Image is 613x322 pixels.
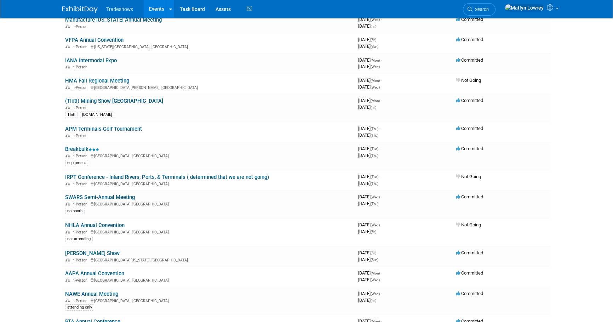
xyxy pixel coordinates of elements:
a: NHLA Annual Convention [65,222,125,228]
img: In-Person Event [65,202,70,205]
span: - [381,270,382,276]
span: In-Person [71,134,90,138]
span: In-Person [71,154,90,158]
span: (Wed) [371,195,380,199]
span: (Wed) [371,292,380,296]
span: [DATE] [358,23,376,29]
span: - [381,98,382,103]
img: In-Person Event [65,299,70,302]
span: Committed [456,17,483,22]
span: [DATE] [358,250,378,255]
img: Matlyn Lowrey [505,4,544,12]
span: In-Person [71,65,90,69]
a: (TIntl) Mining Show [GEOGRAPHIC_DATA] [65,98,163,104]
span: [DATE] [358,37,378,42]
span: [DATE] [358,181,378,186]
span: (Sun) [371,45,378,49]
span: (Mon) [371,271,380,275]
span: [DATE] [358,201,378,206]
img: In-Person Event [65,230,70,233]
span: In-Person [71,182,90,186]
span: Committed [456,250,483,255]
span: (Sun) [371,258,378,262]
div: [DOMAIN_NAME] [80,112,114,118]
span: In-Person [71,202,90,207]
span: (Wed) [371,18,380,22]
span: Not Going [456,174,481,179]
img: In-Person Event [65,182,70,185]
img: In-Person Event [65,134,70,137]
a: IRPT Conference - Inland Rivers, Ports, & Terminals ( determined that we are not going) [65,174,269,180]
a: NAWE Annual Meeting [65,291,118,297]
span: [DATE] [358,98,382,103]
span: (Tue) [371,147,378,151]
span: Committed [456,57,483,63]
img: In-Person Event [65,24,70,28]
img: In-Person Event [65,278,70,282]
span: [DATE] [358,17,382,22]
span: Not Going [456,78,481,83]
span: [DATE] [358,153,378,158]
span: (Fri) [371,251,376,255]
span: [DATE] [358,146,380,151]
span: [DATE] [358,126,380,131]
div: [GEOGRAPHIC_DATA], [GEOGRAPHIC_DATA] [65,229,353,235]
span: - [379,146,380,151]
img: In-Person Event [65,154,70,157]
a: AAPA Annual Convention [65,270,124,277]
span: Search [472,7,489,12]
span: - [381,78,382,83]
span: (Mon) [371,99,380,103]
img: ExhibitDay [62,6,98,13]
span: Committed [456,270,483,276]
span: [DATE] [358,78,382,83]
span: [DATE] [358,194,382,199]
div: [GEOGRAPHIC_DATA], [GEOGRAPHIC_DATA] [65,153,353,158]
span: [DATE] [358,291,382,296]
span: (Thu) [371,202,378,206]
span: In-Person [71,258,90,262]
span: (Fri) [371,24,376,28]
span: - [377,250,378,255]
span: - [381,17,382,22]
span: - [381,291,382,296]
div: [US_STATE][GEOGRAPHIC_DATA], [GEOGRAPHIC_DATA] [65,44,353,49]
span: (Mon) [371,58,380,62]
span: (Fri) [371,38,376,42]
span: (Wed) [371,85,380,89]
span: Committed [456,146,483,151]
span: [DATE] [358,174,380,179]
span: (Thu) [371,154,378,158]
span: (Fri) [371,299,376,303]
img: In-Person Event [65,106,70,109]
span: In-Person [71,230,90,235]
img: In-Person Event [65,258,70,261]
a: SWARS Semi-Annual Meeting [65,194,135,200]
span: (Mon) [371,79,380,83]
span: (Thu) [371,127,378,131]
a: Manufacture [US_STATE] Annual Meeting [65,17,162,23]
span: Committed [456,37,483,42]
div: attending only [65,304,94,311]
div: no booth [65,208,85,214]
span: Committed [456,126,483,131]
span: (Thu) [371,134,378,137]
a: Breakbulk [65,146,99,152]
span: (Wed) [371,278,380,282]
span: [DATE] [358,104,376,110]
div: not attending [65,236,93,242]
span: [DATE] [358,229,376,234]
span: [DATE] [358,298,376,303]
span: In-Person [71,24,90,29]
span: Committed [456,194,483,199]
span: Not Going [456,222,481,227]
span: (Fri) [371,230,376,234]
span: [DATE] [358,57,382,63]
span: [DATE] [358,222,382,227]
span: [DATE] [358,270,382,276]
span: (Wed) [371,223,380,227]
div: equipment [65,160,88,166]
a: Search [463,3,495,16]
div: [GEOGRAPHIC_DATA][US_STATE], [GEOGRAPHIC_DATA] [65,257,353,262]
span: (Tue) [371,175,378,179]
